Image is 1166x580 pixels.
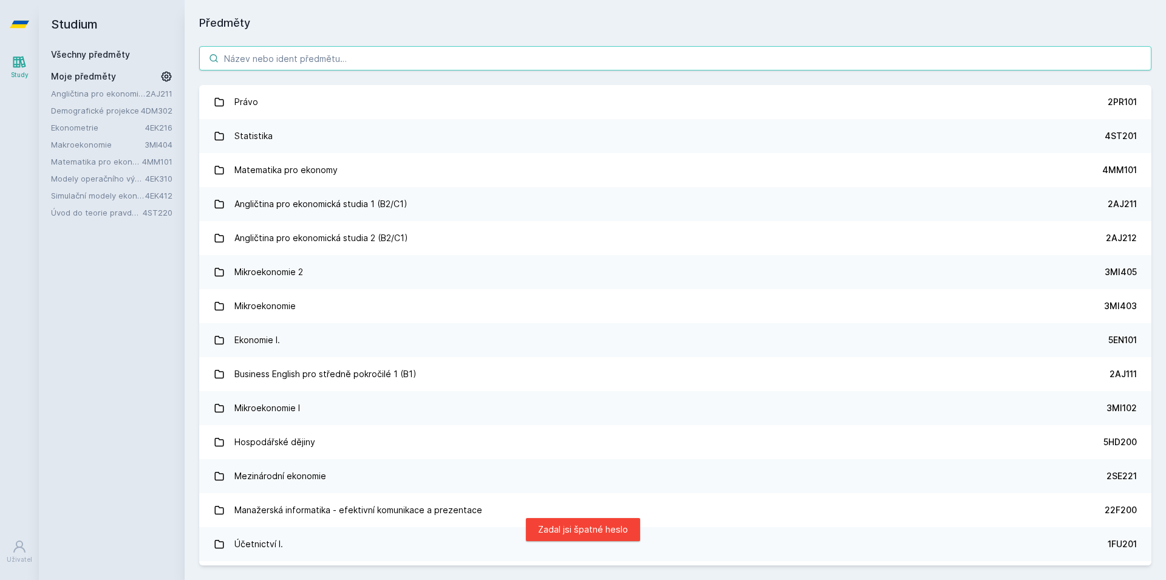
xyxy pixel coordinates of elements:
a: Business English pro středně pokročilé 1 (B1) 2AJ111 [199,357,1151,391]
div: 4ST201 [1105,130,1137,142]
a: Mezinárodní ekonomie 2SE221 [199,459,1151,493]
a: Demografické projekce [51,104,141,117]
div: Angličtina pro ekonomická studia 2 (B2/C1) [234,226,408,250]
a: 4MM101 [142,157,172,166]
div: 3MI403 [1104,300,1137,312]
a: Angličtina pro ekonomická studia 1 (B2/C1) 2AJ211 [199,187,1151,221]
div: 3MI102 [1106,402,1137,414]
div: Ekonomie I. [234,328,280,352]
a: Manažerská informatika - efektivní komunikace a prezentace 22F200 [199,493,1151,527]
div: Mikroekonomie 2 [234,260,303,284]
a: Právo 2PR101 [199,85,1151,119]
a: Matematika pro ekonomy 4MM101 [199,153,1151,187]
a: Hospodářské dějiny 5HD200 [199,425,1151,459]
a: Simulační modely ekonomických procesů [51,189,145,202]
div: Study [11,70,29,80]
div: Matematika pro ekonomy [234,158,338,182]
a: 4EK216 [145,123,172,132]
div: Mezinárodní ekonomie [234,464,326,488]
div: Angličtina pro ekonomická studia 1 (B2/C1) [234,192,407,216]
a: Účetnictví I. 1FU201 [199,527,1151,561]
a: 4DM302 [141,106,172,115]
a: Všechny předměty [51,49,130,60]
a: 4EK412 [145,191,172,200]
a: 2AJ211 [146,89,172,98]
div: Mikroekonomie [234,294,296,318]
a: 4EK310 [145,174,172,183]
div: 4MM101 [1102,164,1137,176]
div: Hospodářské dějiny [234,430,315,454]
a: Mikroekonomie I 3MI102 [199,391,1151,425]
span: Moje předměty [51,70,116,83]
div: 1FU201 [1108,538,1137,550]
div: 2PR101 [1108,96,1137,108]
div: 3MI405 [1105,266,1137,278]
input: Název nebo ident předmětu… [199,46,1151,70]
div: Mikroekonomie I [234,396,300,420]
h1: Předměty [199,15,1151,32]
a: Mikroekonomie 3MI403 [199,289,1151,323]
a: 4ST220 [143,208,172,217]
div: 2AJ212 [1106,232,1137,244]
div: 2AJ211 [1108,198,1137,210]
a: Ekonomie I. 5EN101 [199,323,1151,357]
a: Study [2,49,36,86]
a: Úvod do teorie pravděpodobnosti a matematické statistiky [51,206,143,219]
a: 3MI404 [145,140,172,149]
div: 2SE221 [1106,470,1137,482]
div: Právo [234,90,258,114]
a: Makroekonomie [51,138,145,151]
a: Modely operačního výzkumu [51,172,145,185]
div: Účetnictví I. [234,532,283,556]
a: Statistika 4ST201 [199,119,1151,153]
a: Angličtina pro ekonomická studia 2 (B2/C1) 2AJ212 [199,221,1151,255]
div: 5HD200 [1103,436,1137,448]
a: Uživatel [2,533,36,570]
div: 2AJ111 [1110,368,1137,380]
div: 22F200 [1105,504,1137,516]
a: Matematika pro ekonomy [51,155,142,168]
div: Business English pro středně pokročilé 1 (B1) [234,362,417,386]
a: Ekonometrie [51,121,145,134]
div: Uživatel [7,555,32,564]
a: Angličtina pro ekonomická studia 1 (B2/C1) [51,87,146,100]
div: Manažerská informatika - efektivní komunikace a prezentace [234,498,482,522]
div: Zadal jsi špatné heslo [526,518,640,541]
a: Mikroekonomie 2 3MI405 [199,255,1151,289]
div: 5EN101 [1108,334,1137,346]
div: Statistika [234,124,273,148]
